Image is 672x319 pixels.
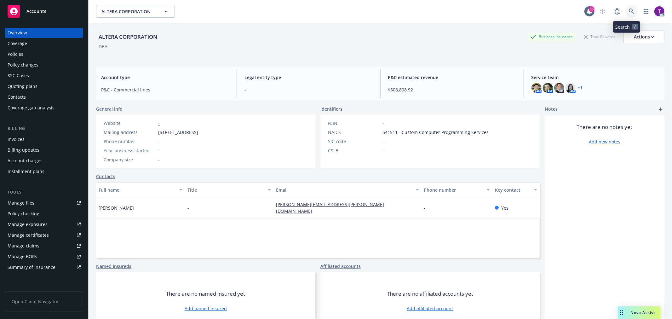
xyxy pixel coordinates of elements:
[581,33,618,41] div: Total Rewards
[8,209,39,219] div: Policy checking
[5,71,83,81] a: SSC Cases
[5,49,83,59] a: Policies
[244,74,372,81] span: Legal entity type
[276,201,384,214] a: [PERSON_NAME][EMAIL_ADDRESS][PERSON_NAME][DOMAIN_NAME]
[8,166,44,177] div: Installment plans
[8,145,39,155] div: Billing updates
[5,292,83,311] span: Open Client Navigator
[5,241,83,251] a: Manage claims
[187,187,264,193] div: Title
[5,92,83,102] a: Contacts
[618,306,626,319] div: Drag to move
[328,138,380,145] div: SIC code
[577,123,633,131] span: There are no notes yet
[578,86,583,90] a: +1
[101,8,156,15] span: ALTERA CORPORATION
[554,83,564,93] img: photo
[104,129,156,136] div: Mailing address
[382,129,489,136] span: 541511 - Custom Computer Programming Services
[8,81,37,91] div: Quoting plans
[158,147,160,154] span: -
[566,83,576,93] img: photo
[5,28,83,38] a: Overview
[5,103,83,113] a: Coverage gap analysis
[185,182,274,197] button: Title
[5,60,83,70] a: Policy changes
[8,219,48,229] div: Manage exposures
[8,92,26,102] div: Contacts
[104,147,156,154] div: Year business started
[5,262,83,272] a: Summary of insurance
[158,138,160,145] span: -
[8,38,27,49] div: Coverage
[8,252,37,262] div: Manage BORs
[328,129,380,136] div: NAICS
[8,60,38,70] div: Policy changes
[104,138,156,145] div: Phone number
[99,187,175,193] div: Full name
[5,198,83,208] a: Manage files
[158,156,160,163] span: -
[589,138,620,145] a: Add new notes
[422,182,492,197] button: Phone number
[382,120,384,126] span: -
[5,219,83,229] a: Manage exposures
[26,9,46,14] span: Accounts
[8,134,25,144] div: Invoices
[8,241,39,251] div: Manage claims
[657,106,664,113] a: add
[531,83,542,93] img: photo
[104,120,156,126] div: Website
[8,103,55,113] div: Coverage gap analysis
[5,38,83,49] a: Coverage
[5,209,83,219] a: Policy checking
[8,156,43,166] div: Account charges
[96,173,115,180] a: Contacts
[527,33,576,41] div: Business Insurance
[96,106,123,112] span: General info
[495,187,530,193] div: Key contact
[611,5,623,18] a: Report a Bug
[158,120,160,126] a: -
[96,5,175,18] button: ALTERA CORPORATION
[8,49,23,59] div: Policies
[625,5,638,18] a: Search
[501,205,508,211] span: Yes
[5,81,83,91] a: Quoting plans
[187,205,189,211] span: -
[328,120,380,126] div: FEIN
[618,306,661,319] button: Nova Assist
[320,263,361,270] a: Affiliated accounts
[545,106,558,113] span: Notes
[5,189,83,195] div: Tools
[158,129,198,136] span: [STREET_ADDRESS]
[424,205,431,211] a: -
[388,86,516,93] span: $508,808.92
[654,6,664,16] img: photo
[8,262,55,272] div: Summary of insurance
[8,230,49,240] div: Manage certificates
[631,310,656,315] span: Nova Assist
[382,147,384,154] span: -
[101,74,229,81] span: Account type
[101,86,229,93] span: P&C - Commercial lines
[166,290,245,298] span: There are no named insured yet
[8,71,29,81] div: SSC Cases
[5,285,83,291] div: Analytics hub
[273,182,421,197] button: Email
[5,156,83,166] a: Account charges
[623,31,664,43] button: Actions
[634,31,654,43] div: Actions
[5,166,83,177] a: Installment plans
[640,5,652,18] a: Switch app
[387,290,473,298] span: There are no affiliated accounts yet
[382,138,384,145] span: -
[596,5,609,18] a: Start snowing
[407,305,453,312] a: Add affiliated account
[5,252,83,262] a: Manage BORs
[5,134,83,144] a: Invoices
[328,147,380,154] div: CSLB
[5,230,83,240] a: Manage certificates
[96,33,160,41] div: ALTERA CORPORATION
